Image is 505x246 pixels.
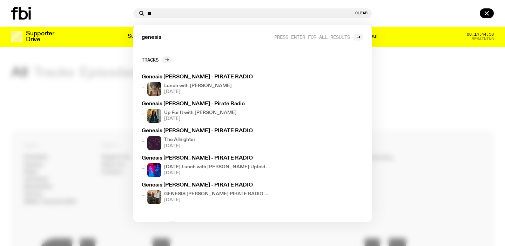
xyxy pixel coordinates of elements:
[139,153,274,180] a: Genesis [PERSON_NAME] - PIRATE RADIOLabyrinth[DATE] Lunch with [PERSON_NAME] Upfold and [PERSON_N...
[139,180,274,207] a: Genesis [PERSON_NAME] - PIRATE RADIOGENESIS [PERSON_NAME] PIRATE RADIO TAKEOVER[DATE]
[147,163,161,177] img: Labyrinth
[142,75,271,80] h3: Genesis [PERSON_NAME] - PIRATE RADIO
[142,57,159,62] h2: Tracks
[164,138,195,142] h4: The Allnighter
[142,183,271,188] h3: Genesis [PERSON_NAME] - PIRATE RADIO
[472,37,494,41] span: Remaining
[142,101,271,107] h3: Genesis [PERSON_NAME] - Pirate Radio
[274,34,350,40] span: Press enter for all results
[164,111,237,115] h4: Up For It with [PERSON_NAME]
[142,222,164,227] h2: Episodes
[164,165,271,169] h4: [DATE] Lunch with [PERSON_NAME] Upfold and [PERSON_NAME] // Labyrinth
[139,72,274,99] a: Genesis [PERSON_NAME] - PIRATE RADIOLunch with [PERSON_NAME][DATE]
[142,156,271,161] h3: Genesis [PERSON_NAME] - PIRATE RADIO
[26,31,54,43] h3: Supporter Drive
[467,33,494,36] span: 08:14:44:58
[128,34,378,40] p: Supporter Drive 2025: Shaping the future of our city’s music, arts, and culture - with the help o...
[142,221,177,228] a: Episodes
[164,117,237,121] span: [DATE]
[139,99,274,126] a: Genesis [PERSON_NAME] - Pirate RadioIfy - a Brown Skin girl with black braided twists, looking up...
[274,34,363,41] a: Press enter for all results
[164,144,195,148] span: [DATE]
[164,90,232,94] span: [DATE]
[164,84,232,88] h4: Lunch with [PERSON_NAME]
[164,198,271,202] span: [DATE]
[164,171,271,175] span: [DATE]
[142,56,172,63] a: Tracks
[139,126,274,153] a: Genesis [PERSON_NAME] - PIRATE RADIOThe Allnighter[DATE]
[164,192,271,196] h4: GENESIS [PERSON_NAME] PIRATE RADIO TAKEOVER
[142,35,161,40] span: genesis
[147,109,161,123] img: Ify - a Brown Skin girl with black braided twists, looking up to the side with her tongue stickin...
[142,128,271,134] h3: Genesis [PERSON_NAME] - PIRATE RADIO
[355,11,368,15] button: Clear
